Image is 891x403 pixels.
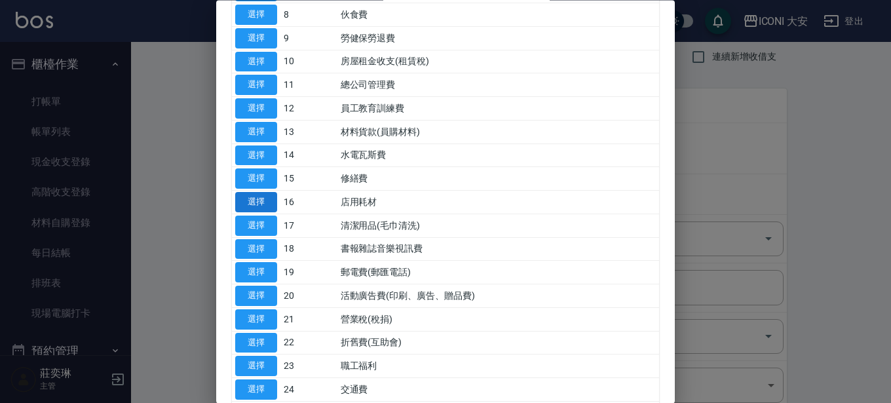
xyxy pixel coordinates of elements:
button: 選擇 [235,193,277,213]
td: 郵電費(郵匯電話) [337,261,659,284]
td: 清潔用品(毛巾清洗) [337,214,659,238]
td: 16 [280,191,337,214]
td: 總公司管理費 [337,73,659,97]
td: 19 [280,261,337,284]
td: 材料貨款(員購材料) [337,121,659,144]
button: 選擇 [235,216,277,236]
td: 折舊費(互助會) [337,332,659,355]
td: 11 [280,73,337,97]
button: 選擇 [235,145,277,166]
button: 選擇 [235,356,277,377]
td: 14 [280,144,337,168]
td: 書報雜誌音樂視訊費 [337,238,659,261]
td: 13 [280,121,337,144]
td: 修繕費 [337,167,659,191]
button: 選擇 [235,333,277,353]
td: 24 [280,378,337,402]
td: 房屋租金收支(租賃稅) [337,50,659,74]
td: 交通費 [337,378,659,402]
button: 選擇 [235,28,277,48]
button: 選擇 [235,309,277,330]
button: 選擇 [235,75,277,96]
td: 12 [280,97,337,121]
button: 選擇 [235,169,277,189]
td: 水電瓦斯費 [337,144,659,168]
td: 10 [280,50,337,74]
button: 選擇 [235,122,277,142]
td: 17 [280,214,337,238]
td: 18 [280,238,337,261]
button: 選擇 [235,5,277,26]
td: 店用耗材 [337,191,659,214]
td: 15 [280,167,337,191]
td: 9 [280,27,337,50]
button: 選擇 [235,99,277,119]
td: 職工福利 [337,355,659,378]
td: 20 [280,284,337,308]
td: 勞健保勞退費 [337,27,659,50]
button: 選擇 [235,263,277,283]
button: 選擇 [235,52,277,72]
td: 23 [280,355,337,378]
td: 8 [280,3,337,27]
td: 21 [280,308,337,332]
button: 選擇 [235,239,277,259]
td: 伙食費 [337,3,659,27]
td: 22 [280,332,337,355]
td: 員工教育訓練費 [337,97,659,121]
button: 選擇 [235,286,277,307]
td: 營業稅(稅捐) [337,308,659,332]
button: 選擇 [235,380,277,400]
td: 活動廣告費(印刷、廣告、贈品費) [337,284,659,308]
